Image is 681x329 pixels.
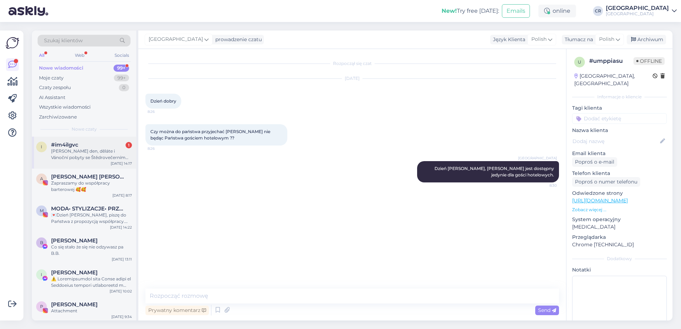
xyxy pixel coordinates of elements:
p: System operacyjny [572,216,667,223]
div: Dodatkowy [572,256,667,262]
span: Dzień [PERSON_NAME], [PERSON_NAME] jest dostępny jedynie dla gości hotelowych. [434,166,555,177]
span: Send [538,307,556,313]
div: Web [73,51,86,60]
a: [GEOGRAPHIC_DATA][GEOGRAPHIC_DATA] [606,5,677,17]
div: 99+ [113,65,129,72]
b: New! [442,7,457,14]
div: Poproś o e-mail [572,157,617,167]
div: [DATE] 13:11 [112,257,132,262]
div: Wszystkie wiadomości [39,104,91,111]
div: 99+ [114,75,129,82]
span: [GEOGRAPHIC_DATA] [149,35,203,43]
a: [URL][DOMAIN_NAME] [572,197,628,204]
span: Polish [531,35,547,43]
span: u [578,59,581,65]
div: Socials [113,51,131,60]
span: i [41,144,42,149]
div: [GEOGRAPHIC_DATA] [606,5,669,11]
span: P [40,304,43,309]
div: All [38,51,46,60]
div: AI Assistant [39,94,65,101]
span: [GEOGRAPHIC_DATA] [518,155,557,161]
div: online [538,5,576,17]
div: Informacje o kliencie [572,94,667,100]
div: ⚠️ Loremipsumdol sita Conse adipi el Seddoeius tempori utlaboreetd m aliqua enimadmini veniamqún... [51,276,132,289]
p: Notatki [572,266,667,274]
div: Nowe wiadomości [39,65,83,72]
span: Czy można do państwa przyjechać [PERSON_NAME] nie będąc Państwa gościem hotelowym ?? [150,129,271,141]
div: [DATE] 14:22 [110,225,132,230]
div: [DATE] [145,75,559,82]
span: 8:26 [148,146,174,151]
div: prowadzenie czatu [212,36,262,43]
p: Telefon klienta [572,170,667,177]
button: Emails [502,4,530,18]
p: Email klienta [572,150,667,157]
span: B [40,240,43,245]
div: Attachment [51,308,132,314]
span: 8:30 [530,183,557,188]
div: Zapraszamy do współpracy barterowej 🥰🥰 [51,180,132,193]
span: Paweł Pokarowski [51,301,98,308]
span: M [40,208,44,213]
div: Zarchiwizowane [39,114,77,121]
span: Dzień dobry [150,98,176,104]
p: Zobacz więcej ... [572,207,667,213]
span: 8:26 [148,109,174,114]
span: Igor Jafar [51,269,98,276]
div: 1 [126,142,132,148]
div: Tłumacz na [562,36,593,43]
div: Rozpoczął się czat [145,60,559,67]
div: [GEOGRAPHIC_DATA] [606,11,669,17]
div: [DATE] 8:17 [112,193,132,198]
div: [GEOGRAPHIC_DATA], [GEOGRAPHIC_DATA] [574,72,653,87]
div: [PERSON_NAME] den, děláte i Vánoční pobyty se Štědrovečerním menu? Dekuji [PERSON_NAME] [51,148,132,161]
input: Dodać etykietę [572,113,667,124]
div: [DATE] 14:17 [111,161,132,166]
span: Nowe czaty [72,126,97,132]
div: [DATE] 10:02 [110,289,132,294]
span: Szukaj klientów [44,37,83,44]
div: Język Klienta [490,36,525,43]
span: Bożena Bolewicz [51,237,98,244]
span: Offline [633,57,665,65]
div: Archiwum [627,35,666,44]
span: A [40,176,43,181]
span: Polish [599,35,614,43]
p: Chrome [TECHNICAL_ID] [572,241,667,248]
div: Try free [DATE]: [442,7,499,15]
span: MODA• STYLIZACJE• PRZEGLĄDY KOLEKCJI [51,205,125,212]
div: 0 [119,84,129,91]
span: I [41,272,42,277]
p: [MEDICAL_DATA] [572,223,667,231]
p: Przeglądarka [572,234,667,241]
input: Dodaj nazwę [572,137,659,145]
div: Co się stało że się nie odzywasz pa B.B. [51,244,132,257]
div: # umppiasu [589,57,633,65]
div: Prywatny komentarz [145,306,209,315]
p: Odwiedzone strony [572,190,667,197]
div: 💌Dzień [PERSON_NAME], piszę do Państwa z propozycją współpracy. Chętnie odwiedziłabym Państwa hot... [51,212,132,225]
div: CR [593,6,603,16]
p: Tagi klienta [572,104,667,112]
img: Askly Logo [6,36,19,50]
div: Moje czaty [39,75,63,82]
span: Anna Żukowska Ewa Adamczewska BLIŹNIACZKI • Bóg • rodzina • dom [51,174,125,180]
span: #im4ilgvc [51,142,78,148]
div: Czaty zespołu [39,84,71,91]
div: [DATE] 9:34 [111,314,132,319]
div: Poproś o numer telefonu [572,177,640,187]
p: Nazwa klienta [572,127,667,134]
